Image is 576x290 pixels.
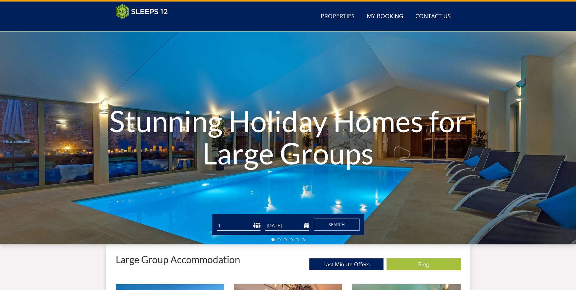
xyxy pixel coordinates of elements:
p: Large Group Accommodation [116,254,240,265]
span: Search [329,222,345,227]
a: Contact Us [413,10,453,23]
a: My Booking [364,10,406,23]
img: Sleeps 12 [116,4,168,19]
iframe: Customer reviews powered by Trustpilot [113,23,176,28]
button: Search [314,219,360,231]
input: Arrival Date [265,221,309,231]
h1: Stunning Holiday Homes for Large Groups [87,93,490,181]
a: Properties [318,10,357,23]
a: Blog [387,258,461,270]
a: Last Minute Offers [309,258,383,270]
